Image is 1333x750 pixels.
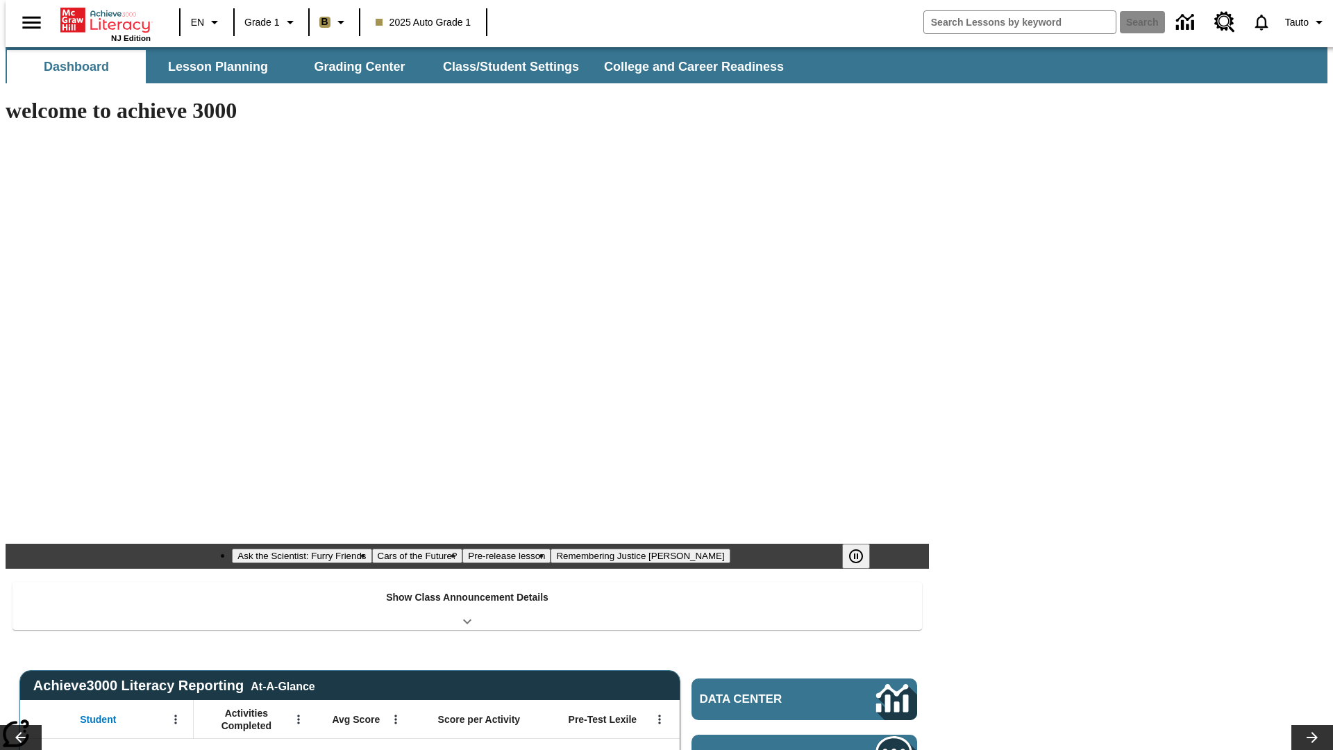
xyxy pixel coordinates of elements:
[33,678,315,694] span: Achieve3000 Literacy Reporting
[7,50,146,83] button: Dashboard
[593,50,795,83] button: College and Career Readiness
[201,707,292,732] span: Activities Completed
[842,544,884,569] div: Pause
[60,6,151,34] a: Home
[438,713,521,726] span: Score per Activity
[165,709,186,730] button: Open Menu
[111,34,151,42] span: NJ Edition
[700,692,830,706] span: Data Center
[376,15,471,30] span: 2025 Auto Grade 1
[551,549,730,563] button: Slide 4 Remembering Justice O'Connor
[924,11,1116,33] input: search field
[60,5,151,42] div: Home
[1206,3,1243,41] a: Resource Center, Will open in new tab
[1291,725,1333,750] button: Lesson carousel, Next
[6,50,796,83] div: SubNavbar
[232,549,371,563] button: Slide 1 Ask the Scientist: Furry Friends
[80,713,116,726] span: Student
[385,709,406,730] button: Open Menu
[314,10,355,35] button: Boost Class color is light brown. Change class color
[1243,4,1280,40] a: Notifications
[691,678,917,720] a: Data Center
[290,50,429,83] button: Grading Center
[149,50,287,83] button: Lesson Planning
[432,50,590,83] button: Class/Student Settings
[251,678,315,693] div: At-A-Glance
[288,709,309,730] button: Open Menu
[11,2,52,43] button: Open side menu
[1168,3,1206,42] a: Data Center
[6,98,929,124] h1: welcome to achieve 3000
[321,13,328,31] span: B
[649,709,670,730] button: Open Menu
[191,15,204,30] span: EN
[372,549,463,563] button: Slide 2 Cars of the Future?
[332,713,380,726] span: Avg Score
[569,713,637,726] span: Pre-Test Lexile
[386,590,548,605] p: Show Class Announcement Details
[185,10,229,35] button: Language: EN, Select a language
[1280,10,1333,35] button: Profile/Settings
[842,544,870,569] button: Pause
[1285,15,1309,30] span: Tauto
[462,549,551,563] button: Slide 3 Pre-release lesson
[12,582,922,630] div: Show Class Announcement Details
[244,15,280,30] span: Grade 1
[239,10,304,35] button: Grade: Grade 1, Select a grade
[6,47,1327,83] div: SubNavbar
